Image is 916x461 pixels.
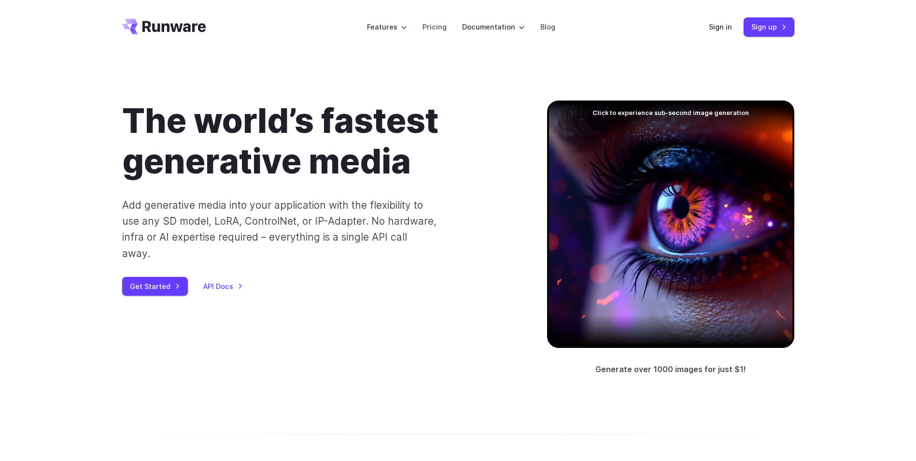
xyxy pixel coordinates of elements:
[709,21,732,32] a: Sign in
[122,277,188,296] a: Get Started
[203,281,243,292] a: API Docs
[595,363,746,376] p: Generate over 1000 images for just $1!
[122,197,437,261] p: Add generative media into your application with the flexibility to use any SD model, LoRA, Contro...
[462,21,525,32] label: Documentation
[423,21,447,32] a: Pricing
[540,21,555,32] a: Blog
[122,19,206,34] a: Go to /
[744,17,794,36] a: Sign up
[367,21,407,32] label: Features
[122,101,516,182] h1: The world’s fastest generative media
